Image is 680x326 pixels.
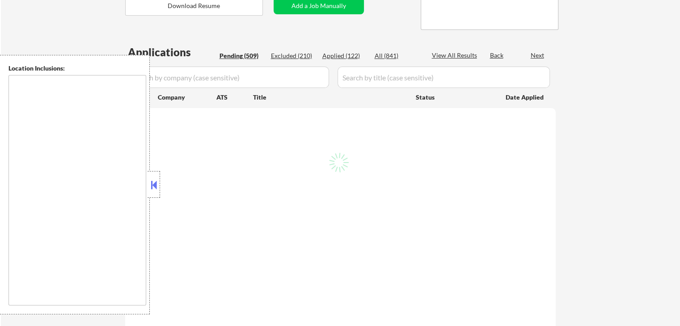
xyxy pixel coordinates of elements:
div: ATS [216,93,253,102]
div: Company [158,93,216,102]
div: View All Results [432,51,480,60]
div: Date Applied [506,93,545,102]
div: Applied (122) [322,51,367,60]
input: Search by title (case sensitive) [338,67,550,88]
div: Applications [128,47,216,58]
div: Location Inclusions: [8,64,146,73]
div: Title [253,93,407,102]
div: All (841) [375,51,419,60]
div: Status [416,89,493,105]
div: Next [531,51,545,60]
div: Excluded (210) [271,51,316,60]
input: Search by company (case sensitive) [128,67,329,88]
div: Back [490,51,504,60]
div: Pending (509) [220,51,264,60]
